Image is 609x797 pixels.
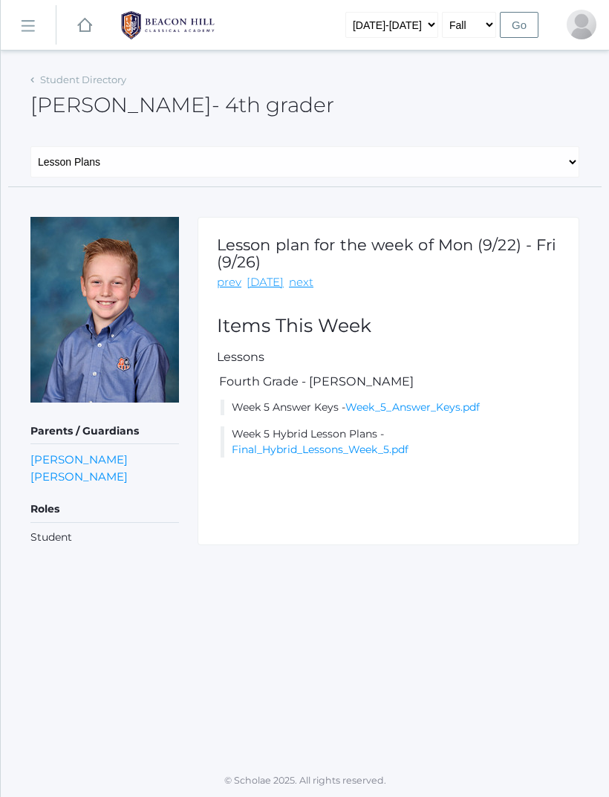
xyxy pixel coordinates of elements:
a: prev [217,274,241,291]
a: [PERSON_NAME] [30,468,128,485]
h5: Fourth Grade - [PERSON_NAME] [217,375,560,388]
a: [DATE] [247,274,284,291]
li: Student [30,530,179,545]
img: 1_BHCALogos-05.png [112,7,224,44]
p: © Scholae 2025. All rights reserved. [1,774,609,788]
input: Go [500,12,538,38]
a: Final_Hybrid_Lessons_Week_5.pdf [232,443,408,456]
h2: Items This Week [217,316,560,336]
div: Sienna Sandeman [567,10,596,39]
a: next [289,274,313,291]
h5: Parents / Guardians [30,419,179,444]
h5: Lessons [217,351,560,364]
a: Student Directory [40,74,126,85]
h5: Roles [30,497,179,522]
img: Dylan Sandeman [30,217,179,403]
li: Week 5 Hybrid Lesson Plans - [221,426,560,458]
a: [PERSON_NAME] [30,451,128,468]
span: - 4th grader [212,92,334,117]
h2: [PERSON_NAME] [30,94,334,117]
a: Week_5_Answer_Keys.pdf [345,400,480,414]
li: Week 5 Answer Keys - [221,400,560,415]
h1: Lesson plan for the week of Mon (9/22) - Fri (9/26) [217,236,560,270]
